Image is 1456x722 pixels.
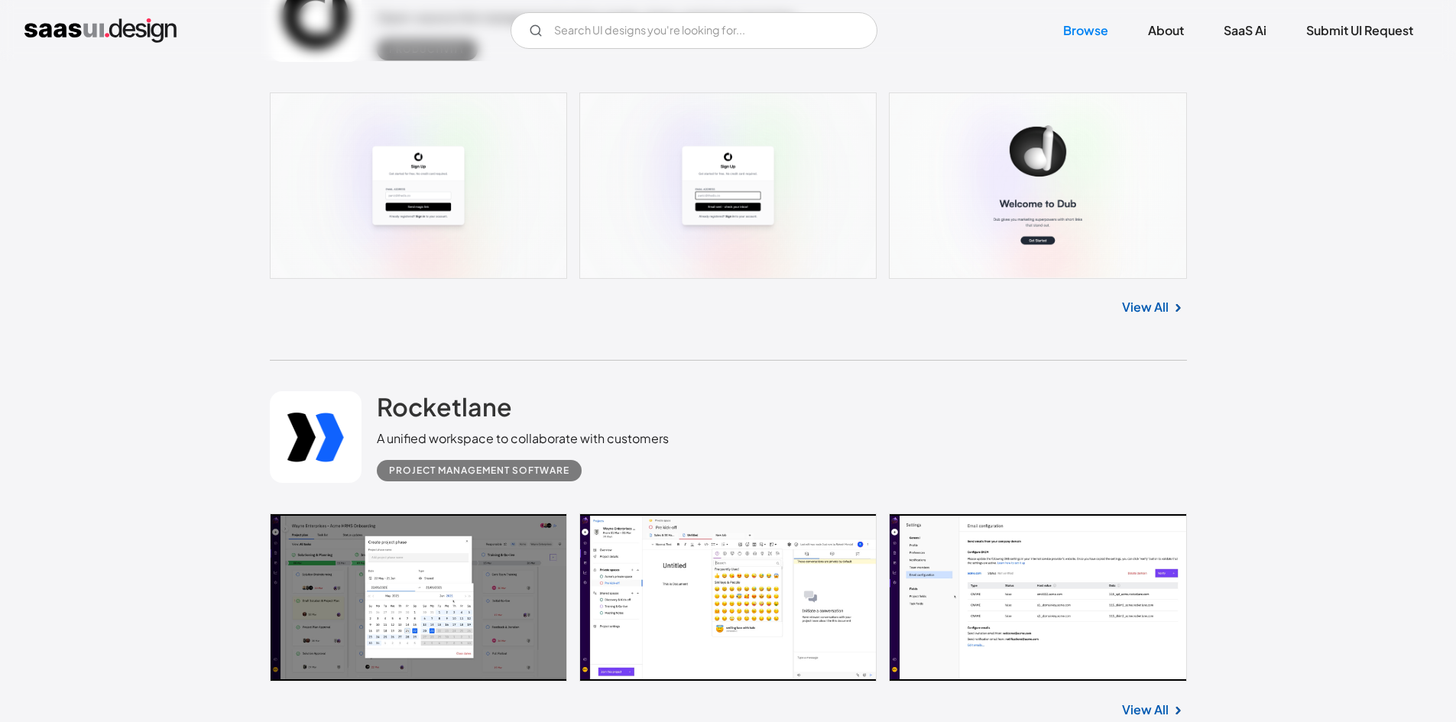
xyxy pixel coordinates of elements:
a: Submit UI Request [1288,14,1432,47]
h2: Rocketlane [377,391,512,422]
input: Search UI designs you're looking for... [511,12,877,49]
div: A unified workspace to collaborate with customers [377,429,669,448]
a: home [24,18,177,43]
a: View All [1122,701,1169,719]
a: Rocketlane [377,391,512,429]
a: SaaS Ai [1205,14,1285,47]
a: View All [1122,298,1169,316]
a: About [1130,14,1202,47]
div: Project Management Software [389,461,569,480]
form: Email Form [511,12,877,49]
a: Browse [1045,14,1127,47]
